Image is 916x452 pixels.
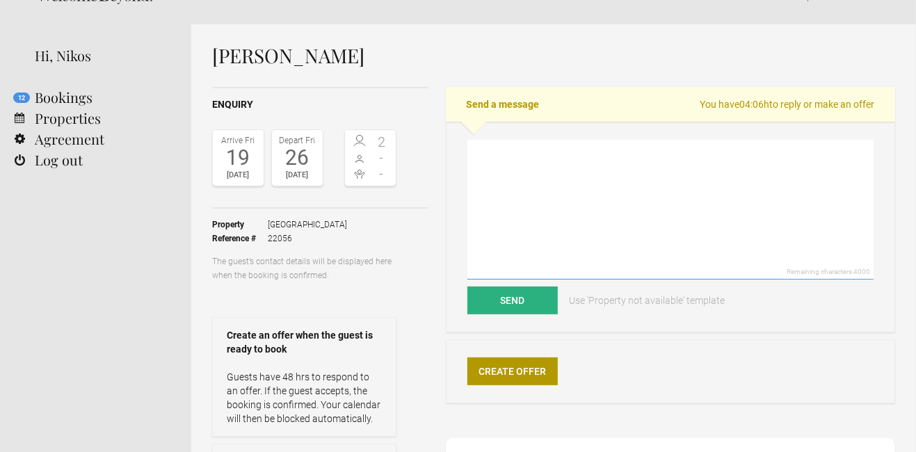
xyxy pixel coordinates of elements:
strong: Property [212,218,268,232]
span: - [371,151,393,165]
h2: Send a message [446,87,895,122]
div: Arrive Fri [216,134,260,147]
a: Use 'Property not available' template [560,286,735,314]
p: The guest’s contact details will be displayed here when the booking is confirmed. [212,255,396,282]
span: 2 [371,135,393,149]
h1: [PERSON_NAME] [212,45,895,66]
span: - [371,167,393,181]
div: 26 [275,147,319,168]
span: [GEOGRAPHIC_DATA] [268,218,347,232]
div: Hi, Nikos [35,45,170,66]
flynt-countdown: 04:06h [739,99,769,110]
div: Depart Fri [275,134,319,147]
a: Create Offer [467,357,558,385]
h2: Enquiry [212,97,428,112]
div: [DATE] [216,168,260,182]
div: [DATE] [275,168,319,182]
p: Guests have 48 hrs to respond to an offer. If the guest accepts, the booking is confirmed. Your c... [227,370,382,426]
div: 19 [216,147,260,168]
strong: Create an offer when the guest is ready to book [227,328,382,356]
span: 22056 [268,232,347,245]
flynt-notification-badge: 12 [13,92,30,103]
button: Send [467,286,558,314]
span: You have to reply or make an offer [700,97,874,111]
strong: Reference # [212,232,268,245]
